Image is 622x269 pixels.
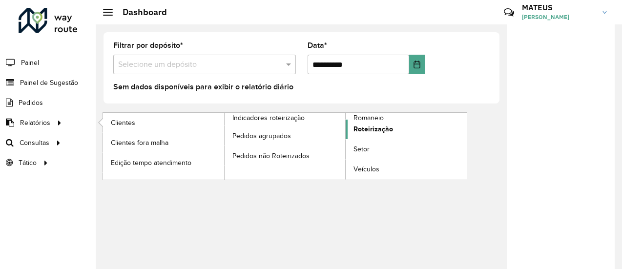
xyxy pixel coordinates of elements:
a: Romaneio [225,113,467,180]
a: Roteirização [346,120,467,139]
a: Contato Rápido [498,2,519,23]
span: Pedidos agrupados [232,131,291,141]
a: Setor [346,140,467,159]
span: Roteirização [353,124,393,134]
h3: MATEUS [522,3,595,12]
span: Clientes [111,118,135,128]
span: [PERSON_NAME] [522,13,595,21]
h2: Dashboard [113,7,167,18]
a: Veículos [346,160,467,179]
button: Choose Date [409,55,425,74]
span: Romaneio [353,113,384,123]
span: Painel [21,58,39,68]
a: Edição tempo atendimento [103,153,224,172]
span: Pedidos não Roteirizados [232,151,310,161]
label: Data [308,40,327,51]
a: Pedidos não Roteirizados [225,146,346,166]
span: Consultas [20,138,49,148]
span: Setor [353,144,370,154]
a: Indicadores roteirização [103,113,346,180]
span: Tático [19,158,37,168]
span: Clientes fora malha [111,138,168,148]
label: Filtrar por depósito [113,40,183,51]
span: Indicadores roteirização [232,113,305,123]
span: Relatórios [20,118,50,128]
span: Painel de Sugestão [20,78,78,88]
span: Edição tempo atendimento [111,158,191,168]
label: Sem dados disponíveis para exibir o relatório diário [113,81,293,93]
a: Pedidos agrupados [225,126,346,145]
a: Clientes fora malha [103,133,224,152]
span: Pedidos [19,98,43,108]
a: Clientes [103,113,224,132]
span: Veículos [353,164,379,174]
